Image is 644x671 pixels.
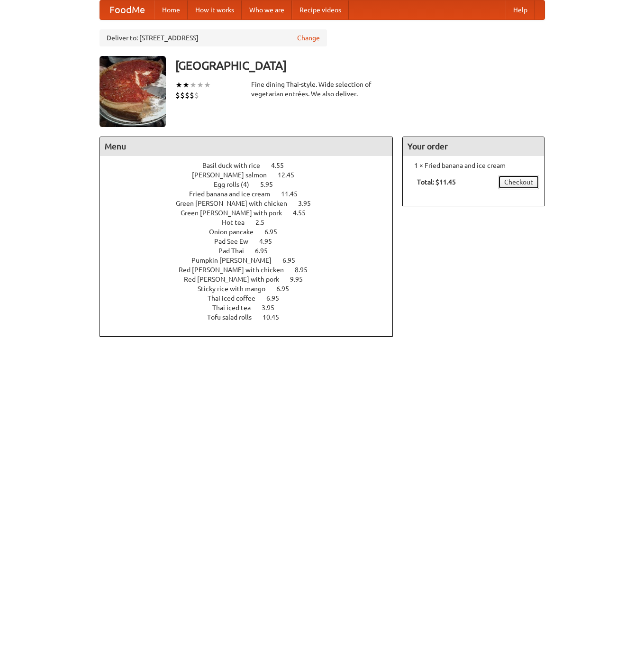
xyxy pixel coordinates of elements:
[281,190,307,198] span: 11.45
[185,90,190,101] li: $
[190,80,197,90] li: ★
[189,190,280,198] span: Fried banana and ice cream
[182,80,190,90] li: ★
[290,276,312,283] span: 9.95
[498,175,539,189] a: Checkout
[181,209,323,217] a: Green [PERSON_NAME] with pork 4.55
[212,304,292,312] a: Thai iced tea 3.95
[202,162,301,169] a: Basil duck with rice 4.55
[214,181,290,188] a: Egg rolls (4) 5.95
[209,228,263,236] span: Onion pancake
[100,0,154,19] a: FoodMe
[259,238,281,245] span: 4.95
[188,0,242,19] a: How it works
[255,219,274,226] span: 2.5
[214,238,290,245] a: Pad See Ew 4.95
[212,304,260,312] span: Thai iced tea
[198,285,307,293] a: Sticky rice with mango 6.95
[255,247,277,255] span: 6.95
[262,304,284,312] span: 3.95
[189,190,315,198] a: Fried banana and ice cream 11.45
[208,294,265,302] span: Thai iced coffee
[264,228,287,236] span: 6.95
[207,313,297,321] a: Tofu salad rolls 10.45
[154,0,188,19] a: Home
[175,80,182,90] li: ★
[222,219,282,226] a: Hot tea 2.5
[214,238,258,245] span: Pad See Ew
[297,33,320,43] a: Change
[251,80,393,99] div: Fine dining Thai-style. Wide selection of vegetarian entrées. We also deliver.
[184,276,289,283] span: Red [PERSON_NAME] with pork
[266,294,289,302] span: 6.95
[218,247,254,255] span: Pad Thai
[222,219,254,226] span: Hot tea
[204,80,211,90] li: ★
[180,90,185,101] li: $
[192,171,276,179] span: [PERSON_NAME] salmon
[295,266,317,274] span: 8.95
[191,257,281,264] span: Pumpkin [PERSON_NAME]
[218,247,285,255] a: Pad Thai 6.95
[179,266,293,274] span: Red [PERSON_NAME] with chicken
[506,0,535,19] a: Help
[184,276,320,283] a: Red [PERSON_NAME] with pork 9.95
[207,313,261,321] span: Tofu salad rolls
[276,285,299,293] span: 6.95
[293,209,315,217] span: 4.55
[403,137,544,156] h4: Your order
[176,200,328,207] a: Green [PERSON_NAME] with chicken 3.95
[179,266,325,274] a: Red [PERSON_NAME] with chicken 8.95
[100,56,166,127] img: angular.jpg
[181,209,291,217] span: Green [PERSON_NAME] with pork
[214,181,259,188] span: Egg rolls (4)
[242,0,292,19] a: Who we are
[278,171,304,179] span: 12.45
[202,162,270,169] span: Basil duck with rice
[175,56,545,75] h3: [GEOGRAPHIC_DATA]
[417,178,456,186] b: Total: $11.45
[190,90,194,101] li: $
[192,171,312,179] a: [PERSON_NAME] salmon 12.45
[100,29,327,46] div: Deliver to: [STREET_ADDRESS]
[271,162,293,169] span: 4.55
[260,181,282,188] span: 5.95
[298,200,320,207] span: 3.95
[292,0,349,19] a: Recipe videos
[263,313,289,321] span: 10.45
[175,90,180,101] li: $
[282,257,305,264] span: 6.95
[176,200,297,207] span: Green [PERSON_NAME] with chicken
[197,80,204,90] li: ★
[194,90,199,101] li: $
[208,294,297,302] a: Thai iced coffee 6.95
[408,161,539,170] li: 1 × Fried banana and ice cream
[209,228,295,236] a: Onion pancake 6.95
[100,137,393,156] h4: Menu
[198,285,275,293] span: Sticky rice with mango
[191,257,313,264] a: Pumpkin [PERSON_NAME] 6.95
